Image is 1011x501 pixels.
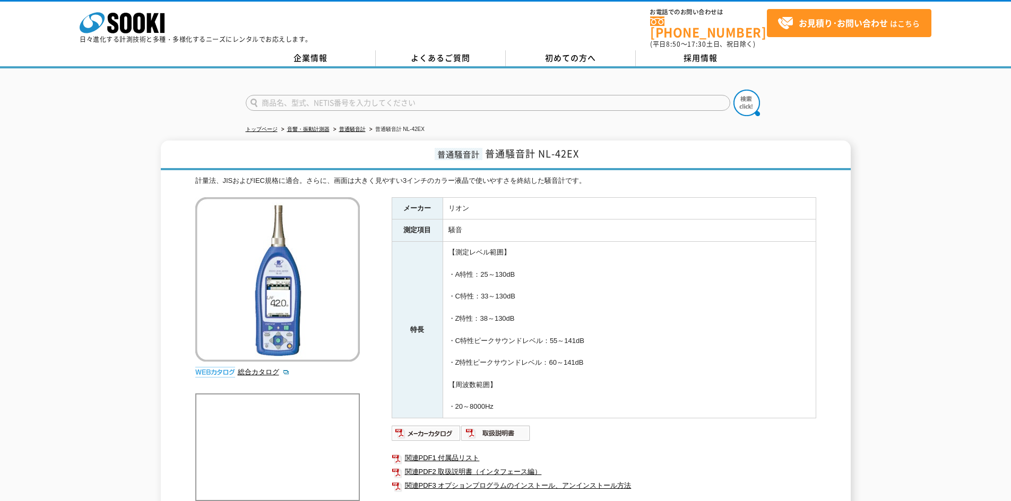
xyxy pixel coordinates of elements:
span: はこちら [777,15,920,31]
a: メーカーカタログ [392,432,461,440]
a: 企業情報 [246,50,376,66]
td: 騒音 [443,219,816,242]
img: 取扱説明書 [461,425,531,442]
a: よくあるご質問 [376,50,506,66]
div: 計量法、JISおよびIEC規格に適合。さらに、画面は大きく見やすい3インチのカラー液晶で使いやすさを終結した騒音計です。 [195,175,816,187]
img: btn_search.png [733,90,760,116]
img: メーカーカタログ [392,425,461,442]
span: (平日 ～ 土日、祝日除く) [650,39,755,49]
th: 特長 [392,242,443,418]
a: 総合カタログ [238,368,290,376]
a: 取扱説明書 [461,432,531,440]
a: 音響・振動計測器 [287,126,330,132]
span: 8:50 [666,39,681,49]
a: 初めての方へ [506,50,636,66]
a: 関連PDF1 付属品リスト [392,451,816,465]
p: 日々進化する計測技術と多種・多様化するニーズにレンタルでお応えします。 [80,36,312,42]
span: お電話でのお問い合わせは [650,9,767,15]
span: 初めての方へ [545,52,596,64]
img: 普通騒音計 NL-42EX [195,197,360,362]
a: 関連PDF3 オプションプログラムのインストール、アンインストール方法 [392,479,816,493]
span: 17:30 [687,39,706,49]
strong: お見積り･お問い合わせ [799,16,888,29]
input: 商品名、型式、NETIS番号を入力してください [246,95,730,111]
th: メーカー [392,197,443,219]
img: webカタログ [195,367,235,377]
span: 普通騒音計 [435,148,482,160]
td: 【測定レベル範囲】 ・A特性：25～130dB ・C特性：33～130dB ・Z特性：38～130dB ・C特性ピークサウンドレベル：55～141dB ・Z特性ピークサウンドレベル：60～141... [443,242,816,418]
span: 普通騒音計 NL-42EX [485,146,579,161]
a: トップページ [246,126,278,132]
td: リオン [443,197,816,219]
a: 普通騒音計 [339,126,366,132]
a: [PHONE_NUMBER] [650,16,767,38]
a: お見積り･お問い合わせはこちら [767,9,931,37]
th: 測定項目 [392,219,443,242]
a: 採用情報 [636,50,766,66]
li: 普通騒音計 NL-42EX [367,124,425,135]
a: 関連PDF2 取扱説明書（インタフェース編） [392,465,816,479]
